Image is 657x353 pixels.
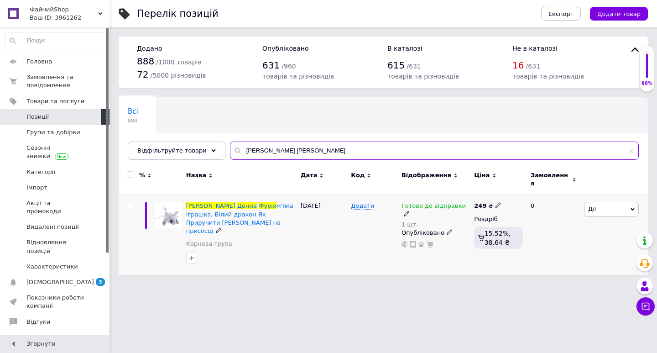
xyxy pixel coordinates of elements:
[26,199,84,216] span: Акції та промокоди
[401,221,469,228] div: 1 шт.
[548,11,574,17] span: Експорт
[387,60,405,71] span: 615
[262,60,280,71] span: 631
[401,171,451,179] span: Відображення
[512,73,584,80] span: товарів та різновидів
[26,184,47,192] span: Імпорт
[351,171,365,179] span: Код
[137,56,154,67] span: 888
[237,202,257,209] span: Денна
[387,45,422,52] span: В каталозі
[26,333,51,342] span: Покупці
[485,230,511,246] span: 15.52%, 38.64 ₴
[588,205,596,212] span: Дії
[230,142,639,160] input: Пошук по назві позиції, артикулу і пошуковим запитам
[512,45,558,52] span: Не в каталозі
[139,171,145,179] span: %
[262,73,334,80] span: товарів та різновидів
[298,195,349,275] div: [DATE]
[137,45,162,52] span: Додано
[186,202,235,209] span: [PERSON_NAME]
[259,202,276,209] span: Фурія
[474,215,523,223] div: Роздріб
[590,7,648,21] button: Додати товар
[401,202,466,212] span: Готово до відправки
[407,63,421,70] span: / 631
[474,202,486,209] b: 249
[96,278,105,286] span: 3
[26,278,94,286] span: [DEMOGRAPHIC_DATA]
[30,5,98,14] span: ФайнийShop
[186,202,293,234] span: м'яка іграшка, Білий дракон Як Приручити [PERSON_NAME] на присосці
[351,202,374,210] span: Додати
[26,128,80,137] span: Групи та добірки
[531,171,570,188] span: Замовлення
[155,202,182,228] img: Беззубик Дневная Фурия мягкая игрушка, Белый дракон Как Приручить Дракона на присоске
[636,297,655,316] button: Чат з покупцем
[474,202,501,210] div: ₴
[262,45,309,52] span: Опубліковано
[401,229,469,237] div: Опубліковано
[26,73,84,90] span: Замовлення та повідомлення
[387,73,459,80] span: товарів та різновидів
[597,11,641,17] span: Додати товар
[137,9,219,19] div: Перелік позицій
[26,113,49,121] span: Позиції
[137,69,148,80] span: 72
[26,97,84,105] span: Товари та послуги
[541,7,581,21] button: Експорт
[186,171,206,179] span: Назва
[26,144,84,160] span: Сезонні знижки
[301,171,318,179] span: Дата
[474,171,490,179] span: Ціна
[5,32,107,49] input: Пошук
[26,238,84,255] span: Відновлення позицій
[186,202,293,234] a: [PERSON_NAME]ДеннаФуріям'яка іграшка, Білий дракон Як Приручити [PERSON_NAME] на присосці
[26,294,84,310] span: Показники роботи компанії
[186,240,232,248] a: Корнева група
[512,60,524,71] span: 16
[156,58,201,66] span: / 1000 товарів
[26,168,55,176] span: Категорії
[282,63,296,70] span: / 960
[26,263,78,271] span: Характеристики
[26,58,52,66] span: Головна
[26,223,79,231] span: Видалені позиції
[640,80,654,87] div: 88%
[151,72,206,79] span: / 5000 різновидів
[526,63,540,70] span: / 631
[128,107,138,116] span: Всі
[137,147,207,154] span: Відфільтруйте товари
[525,195,582,275] div: 0
[26,318,50,326] span: Відгуки
[30,14,109,22] div: Ваш ID: 3961262
[128,117,138,124] span: 888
